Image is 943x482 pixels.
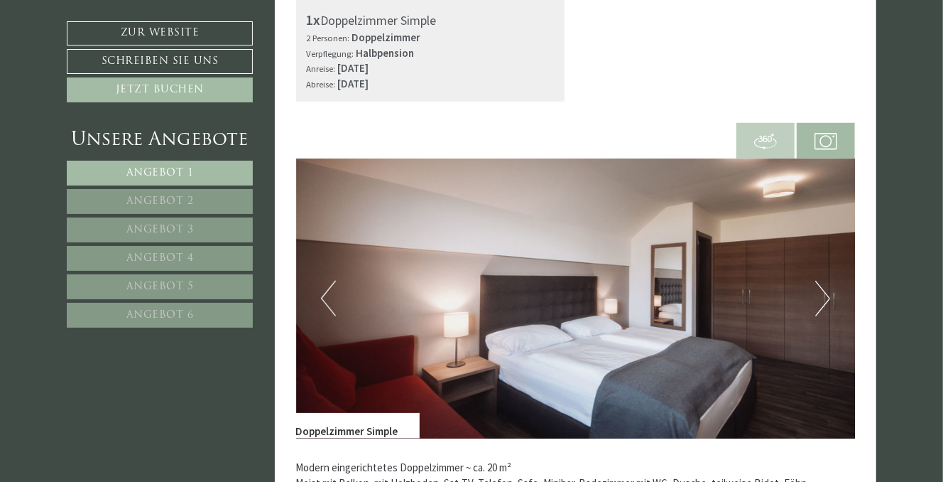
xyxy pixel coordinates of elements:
[815,281,830,316] button: Next
[126,168,194,178] span: Angebot 1
[21,66,202,75] small: 16:15
[307,63,336,74] small: Anreise:
[321,281,336,316] button: Previous
[126,310,194,321] span: Angebot 6
[256,11,304,33] div: [DATE]
[467,375,560,400] button: Senden
[21,41,202,51] div: Montis – Active Nature Spa
[67,21,253,45] a: Zur Website
[11,38,209,78] div: Guten Tag, wie können wir Ihnen helfen?
[126,282,194,292] span: Angebot 5
[307,10,555,31] div: Doppelzimmer Simple
[814,130,837,153] img: camera.svg
[67,77,253,102] a: Jetzt buchen
[67,49,253,74] a: Schreiben Sie uns
[67,127,253,154] div: Unsere Angebote
[307,32,350,43] small: 2 Personen:
[338,61,369,75] b: [DATE]
[307,78,336,90] small: Abreise:
[307,11,321,28] b: 1x
[338,77,369,90] b: [DATE]
[307,48,354,59] small: Verpflegung:
[352,31,421,44] b: Doppelzimmer
[126,253,194,264] span: Angebot 4
[126,225,194,235] span: Angebot 3
[356,46,415,60] b: Halbpension
[296,413,420,439] div: Doppelzimmer Simple
[296,159,856,439] img: image
[754,130,777,153] img: 360-grad.svg
[126,196,194,207] span: Angebot 2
